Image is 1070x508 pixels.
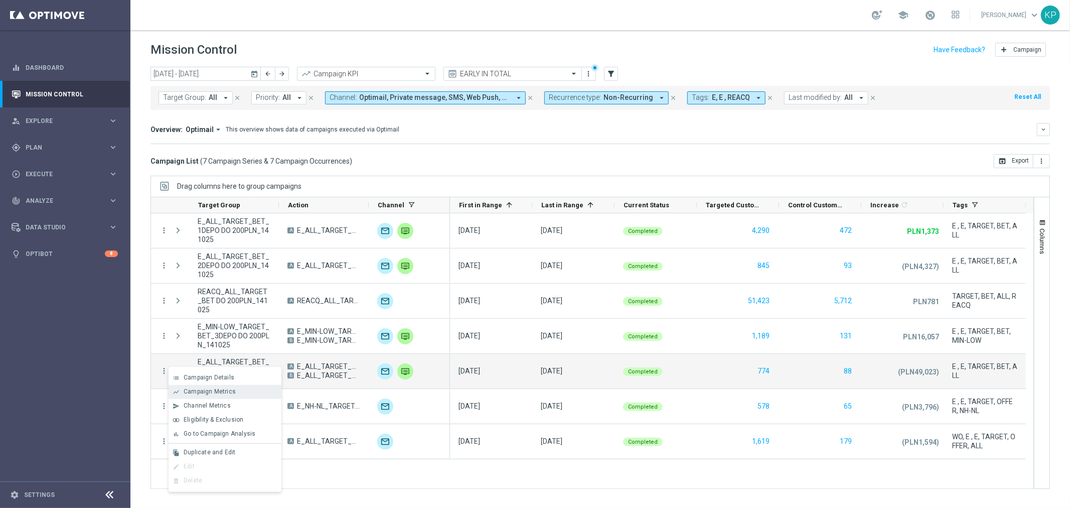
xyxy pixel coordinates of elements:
[12,116,108,125] div: Explore
[687,91,766,104] button: Tags: E, E , REACQ arrow_drop_down
[330,93,357,102] span: Channel:
[784,91,868,104] button: Last modified by: All arrow_drop_down
[628,298,658,305] span: Completed
[301,69,311,79] i: trending_up
[458,296,480,305] div: 14 Oct 2025, Tuesday
[628,404,658,410] span: Completed
[913,297,939,306] p: PLN781
[261,67,275,81] button: arrow_back
[11,144,118,152] button: gps_fixed Plan keyboard_arrow_right
[150,125,183,134] h3: Overview:
[377,258,393,274] img: Optimail
[670,94,677,101] i: close
[11,117,118,125] button: person_search Explore keyboard_arrow_right
[249,67,261,82] button: today
[377,293,393,309] div: Optimail
[297,327,360,336] span: E_MIN-LOW_TARGET_BET_3DEPO DO 200PLN_A_141025
[198,252,270,279] span: E_ALL_TARGET_BET_2DEPO DO 200PLN_141025
[843,400,853,413] button: 65
[105,250,118,257] div: 8
[1040,126,1047,133] i: keyboard_arrow_down
[287,403,294,409] span: A
[160,226,169,235] button: more_vert
[214,125,223,134] i: arrow_drop_down
[169,385,281,399] button: show_chart Campaign Metrics
[1037,157,1045,165] i: more_vert
[288,201,309,209] span: Action
[1037,123,1050,136] button: keyboard_arrow_down
[952,397,1017,415] span: E , E, TARGET, OFFER, NH-NL
[282,93,291,102] span: All
[159,91,233,104] button: Target Group: All arrow_drop_down
[1013,91,1042,102] button: Reset All
[287,337,294,343] span: B
[11,197,118,205] div: track_changes Analyze keyboard_arrow_right
[541,331,562,340] div: 14 Oct 2025, Tuesday
[902,262,939,271] p: (PLN4,327)
[297,226,360,235] span: E_ALL_TARGET_BET_1DEPO DO 200PLN_141025
[458,261,480,270] div: 14 Oct 2025, Tuesday
[450,354,1026,389] div: Press SPACE to deselect this row.
[623,366,663,376] colored-tag: Completed
[287,438,294,444] span: A
[870,201,899,209] span: Increase
[297,402,360,411] span: E_NH-NL_TARGET_OFFER_3DEPO_141025
[1033,154,1050,168] button: more_vert
[377,223,393,239] div: Optimail
[221,93,230,102] i: arrow_drop_down
[623,261,663,271] colored-tag: Completed
[669,92,678,103] button: close
[377,363,393,379] img: Optimail
[26,145,108,151] span: Plan
[169,399,281,413] button: send Channel Metrics
[756,400,771,413] button: 578
[200,157,203,166] span: (
[173,374,180,382] i: list
[378,201,404,209] span: Channel
[857,93,866,102] i: arrow_drop_down
[108,116,118,125] i: keyboard_arrow_right
[998,157,1006,165] i: open_in_browser
[184,388,236,395] span: Campaign Metrics
[541,201,583,209] span: Last in Range
[541,437,562,446] div: 14 Oct 2025, Tuesday
[198,201,240,209] span: Target Group
[26,54,118,81] a: Dashboard
[692,93,709,102] span: Tags:
[307,92,316,103] button: close
[108,169,118,179] i: keyboard_arrow_right
[541,402,562,411] div: 14 Oct 2025, Tuesday
[754,93,763,102] i: arrow_drop_down
[251,91,307,104] button: Priority: All arrow_drop_down
[26,198,108,204] span: Analyze
[26,81,118,107] a: Mission Control
[11,90,118,98] div: Mission Control
[184,416,243,423] span: Eligibility & Exclusion
[839,224,853,237] button: 472
[623,226,663,235] colored-tag: Completed
[397,363,413,379] div: Private message
[183,125,226,134] button: Optimail arrow_drop_down
[623,402,663,411] colored-tag: Completed
[591,64,598,71] div: There are unsaved changes
[287,263,294,269] span: A
[839,330,853,342] button: 131
[377,399,393,415] img: Optimail
[12,196,108,205] div: Analyze
[184,374,234,381] span: Campaign Details
[226,125,399,134] div: This overview shows data of campaigns executed via Optimail
[995,43,1046,57] button: add Campaign
[160,437,169,446] button: more_vert
[747,295,771,307] button: 51,423
[12,143,21,152] i: gps_fixed
[397,328,413,344] div: Private message
[900,201,908,209] i: refresh
[751,330,771,342] button: 1,189
[11,250,118,258] div: lightbulb Optibot 8
[233,92,242,103] button: close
